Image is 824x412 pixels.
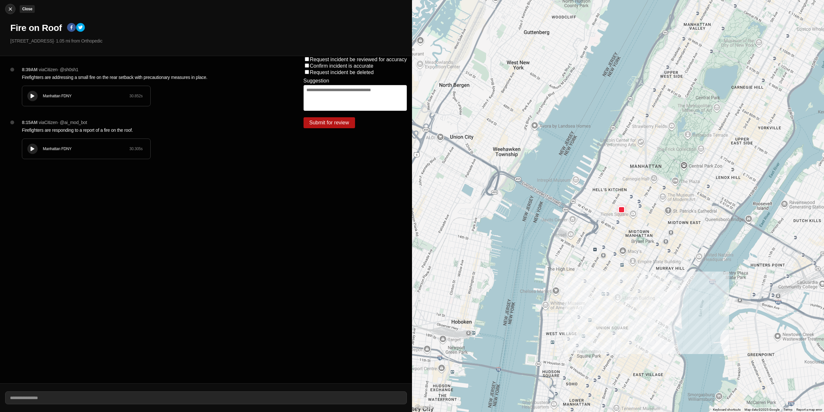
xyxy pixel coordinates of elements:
[310,63,373,69] label: Confirm incident is accurate
[39,119,87,126] p: via Citizen · @ ai_mod_bot
[796,408,822,411] a: Report a map error
[304,117,355,128] button: Submit for review
[22,127,278,133] p: Firefighters are responding to a report of a fire on the roof.
[310,70,374,75] label: Request incident be deleted
[129,146,143,151] div: 30.305 s
[5,4,15,14] button: cancelClose
[22,74,278,81] p: Firefighters are addressing a small fire on the rear setback with precautionary measures in place.
[414,404,435,412] a: Open this area in Google Maps (opens a new window)
[10,38,407,44] p: [STREET_ADDRESS] · 1.05 mi from Orthopedic
[43,146,129,151] div: Manhattan FDNY
[22,66,37,73] p: 8:39AM
[129,93,143,99] div: 30.852 s
[22,119,37,126] p: 8:15AM
[43,93,129,99] div: Manhattan FDNY
[783,408,792,411] a: Terms (opens in new tab)
[414,404,435,412] img: Google
[310,57,407,62] label: Request incident be reviewed for accuracy
[22,7,32,11] small: Close
[713,407,741,412] button: Keyboard shortcuts
[39,66,78,73] p: via Citizen · @ sh0sh1
[67,23,76,33] button: facebook
[304,78,329,84] label: Suggestion
[744,408,780,411] span: Map data ©2025 Google
[10,22,62,34] h1: Fire on Roof
[7,6,14,12] img: cancel
[76,23,85,33] button: twitter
